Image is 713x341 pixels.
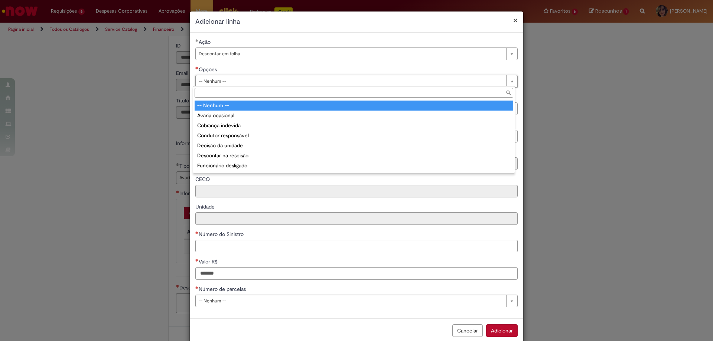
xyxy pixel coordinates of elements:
[195,101,513,111] div: -- Nenhum --
[195,121,513,131] div: Cobrança indevida
[195,151,513,161] div: Descontar na rescisão
[195,111,513,121] div: Avaria ocasional
[195,161,513,171] div: Funcionário desligado
[193,99,515,173] ul: Opções
[195,171,513,181] div: Problema mecânico
[195,141,513,151] div: Decisão da unidade
[195,131,513,141] div: Condutor responsável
